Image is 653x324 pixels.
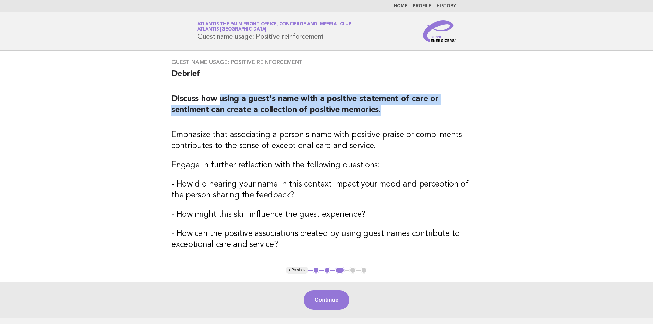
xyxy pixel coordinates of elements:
a: Profile [413,4,431,8]
a: Home [394,4,408,8]
a: Atlantis The Palm Front Office, Concierge and Imperial ClubAtlantis [GEOGRAPHIC_DATA] [197,22,352,32]
h3: - How can the positive associations created by using guest names contribute to exceptional care a... [171,228,482,250]
h3: Guest name usage: Positive reinforcement [171,59,482,66]
button: 3 [335,267,345,274]
h3: Engage in further reflection with the following questions: [171,160,482,171]
h3: Emphasize that associating a person's name with positive praise or compliments contributes to the... [171,130,482,152]
span: Atlantis [GEOGRAPHIC_DATA] [197,27,267,32]
button: 2 [324,267,331,274]
img: Service Energizers [423,20,456,42]
h1: Guest name usage: Positive reinforcement [197,22,352,40]
h2: Discuss how using a guest's name with a positive statement of care or sentiment can create a coll... [171,94,482,121]
h2: Debrief [171,69,482,85]
a: History [437,4,456,8]
h3: - How did hearing your name in this context impact your mood and perception of the person sharing... [171,179,482,201]
button: < Previous [286,267,308,274]
button: Continue [304,290,349,310]
h3: - How might this skill influence the guest experience? [171,209,482,220]
button: 1 [313,267,319,274]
